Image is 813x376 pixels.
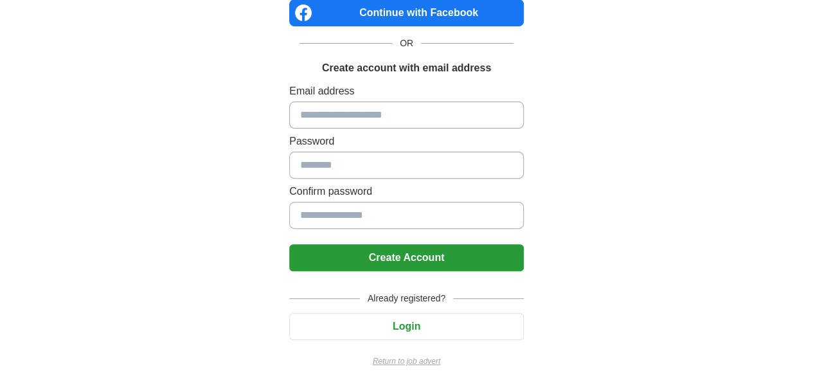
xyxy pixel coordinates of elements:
label: Confirm password [289,184,524,199]
a: Return to job advert [289,355,524,367]
span: Already registered? [360,292,453,305]
h1: Create account with email address [322,60,491,76]
label: Password [289,134,524,149]
button: Create Account [289,244,524,271]
span: OR [392,37,421,50]
label: Email address [289,84,524,99]
button: Login [289,313,524,340]
a: Login [289,321,524,332]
